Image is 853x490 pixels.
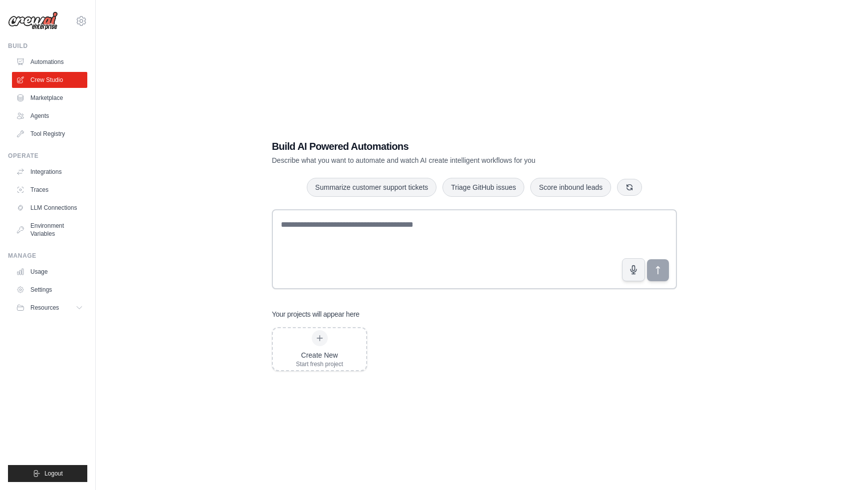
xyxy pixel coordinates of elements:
button: Click to speak your automation idea [622,258,645,281]
div: Manage [8,252,87,260]
img: Logo [8,11,58,30]
div: Create New [296,350,343,360]
a: LLM Connections [12,200,87,216]
span: Resources [30,304,59,312]
button: Logout [8,465,87,482]
a: Environment Variables [12,218,87,242]
h3: Your projects will appear here [272,309,360,319]
a: Agents [12,108,87,124]
a: Traces [12,182,87,198]
button: Get new suggestions [617,179,642,196]
a: Usage [12,264,87,280]
a: Settings [12,282,87,298]
h1: Build AI Powered Automations [272,139,607,153]
div: Build [8,42,87,50]
a: Tool Registry [12,126,87,142]
button: Summarize customer support tickets [307,178,436,197]
button: Score inbound leads [530,178,611,197]
div: Operate [8,152,87,160]
a: Marketplace [12,90,87,106]
a: Integrations [12,164,87,180]
button: Triage GitHub issues [442,178,524,197]
a: Automations [12,54,87,70]
a: Crew Studio [12,72,87,88]
p: Describe what you want to automate and watch AI create intelligent workflows for you [272,155,607,165]
span: Logout [44,470,63,478]
div: Start fresh project [296,360,343,368]
button: Resources [12,300,87,316]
